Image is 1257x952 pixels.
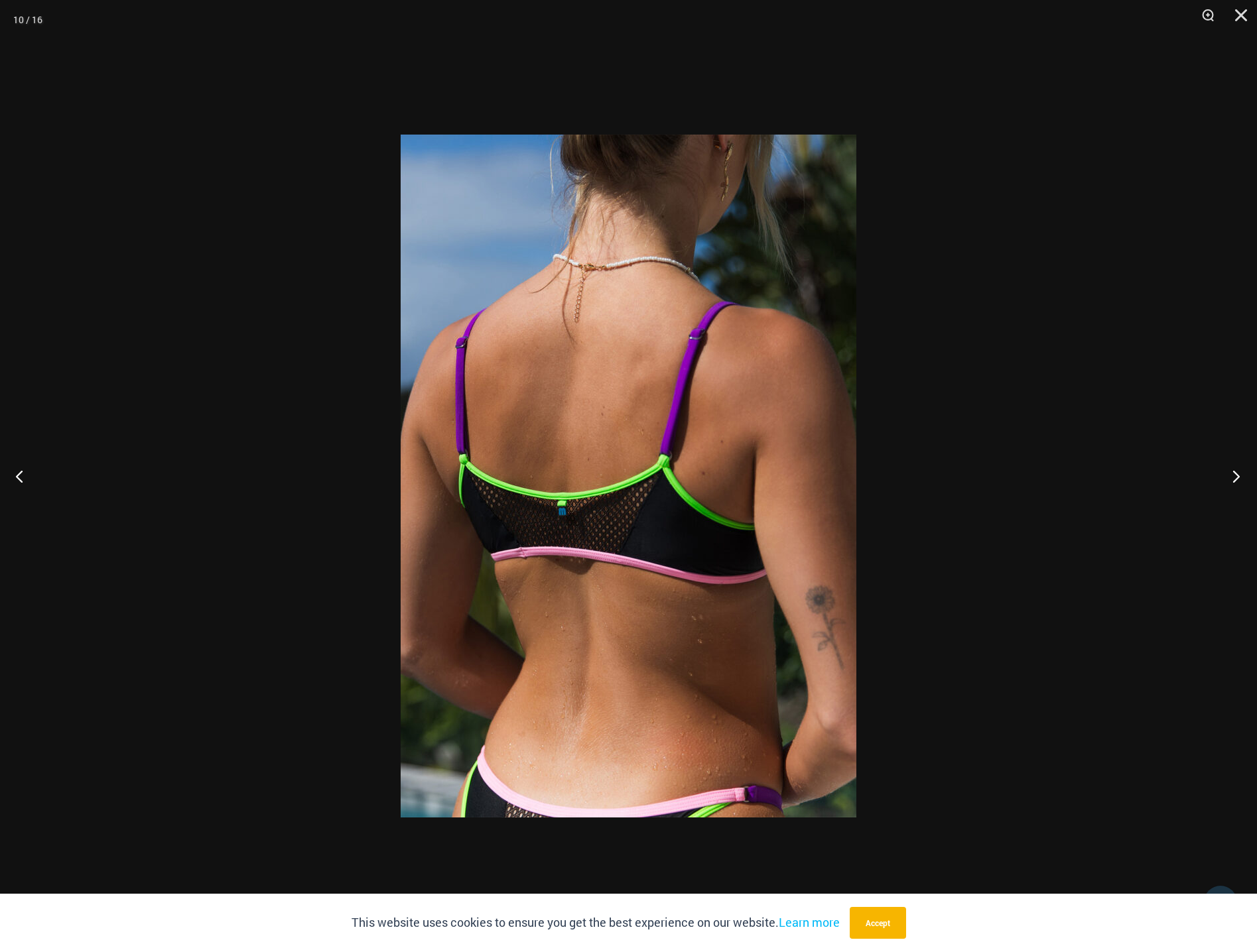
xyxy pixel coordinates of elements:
p: This website uses cookies to ensure you get the best experience on our website. [352,913,840,933]
div: 10 / 16 [13,10,42,30]
button: Accept [850,907,906,939]
button: Next [1207,443,1257,509]
img: Reckless Neon Crush Black Neon 349 Crop Top 01 [401,135,856,817]
a: Learn more [779,914,840,930]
